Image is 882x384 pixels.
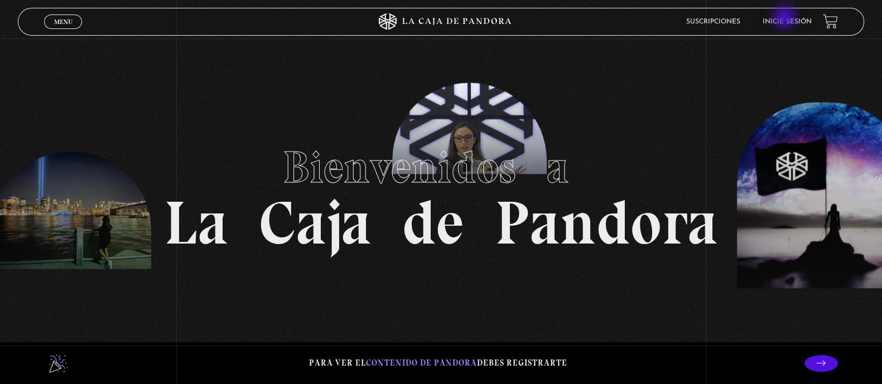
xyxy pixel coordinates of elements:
[54,18,73,25] span: Menu
[309,356,567,371] p: Para ver el debes registrarte
[50,28,76,36] span: Cerrar
[823,14,838,29] a: View your shopping cart
[763,18,812,25] a: Inicie sesión
[283,140,600,194] span: Bienvenidos a
[686,18,740,25] a: Suscripciones
[366,358,477,368] span: contenido de Pandora
[164,131,718,254] h1: La Caja de Pandora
